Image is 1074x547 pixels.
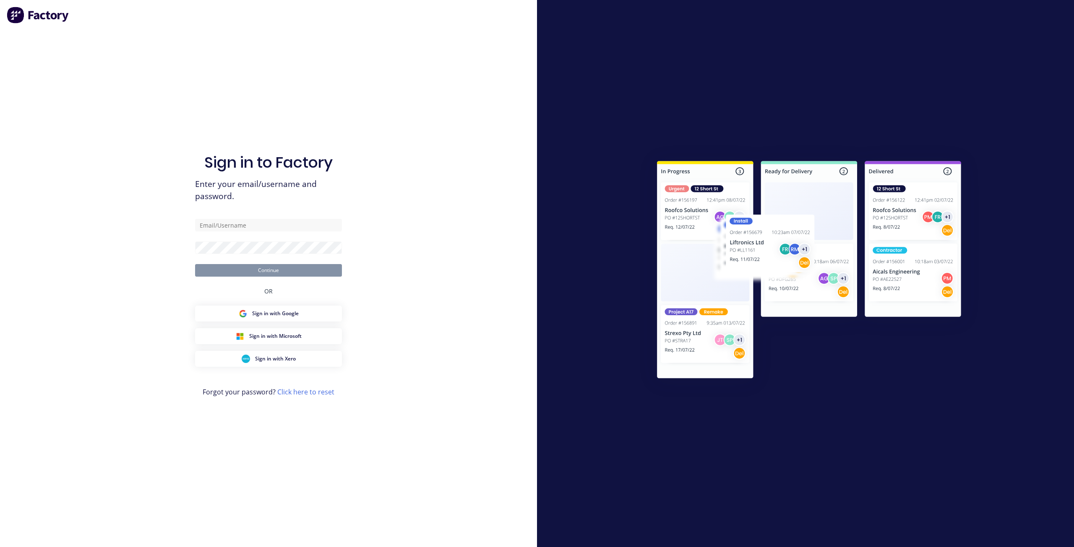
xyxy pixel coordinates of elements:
[7,7,70,23] img: Factory
[255,355,296,363] span: Sign in with Xero
[264,277,273,306] div: OR
[249,332,302,340] span: Sign in with Microsoft
[195,219,342,231] input: Email/Username
[203,387,334,397] span: Forgot your password?
[639,144,980,398] img: Sign in
[195,328,342,344] button: Microsoft Sign inSign in with Microsoft
[195,264,342,277] button: Continue
[195,306,342,321] button: Google Sign inSign in with Google
[252,310,299,317] span: Sign in with Google
[242,355,250,363] img: Xero Sign in
[277,387,334,397] a: Click here to reset
[195,351,342,367] button: Xero Sign inSign in with Xero
[239,309,247,318] img: Google Sign in
[236,332,244,340] img: Microsoft Sign in
[204,153,333,171] h1: Sign in to Factory
[195,178,342,202] span: Enter your email/username and password.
